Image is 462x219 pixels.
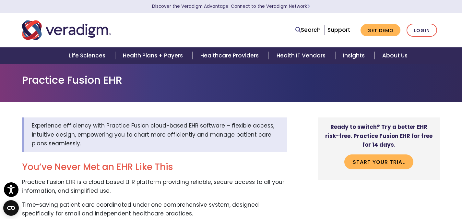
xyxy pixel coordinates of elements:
[335,47,374,64] a: Insights
[115,47,193,64] a: Health Plans + Payers
[344,154,413,169] a: Start your trial
[22,178,287,195] p: Practice Fusion EHR is a cloud based EHR platform providing reliable, secure access to all your i...
[327,26,350,34] a: Support
[32,122,274,147] span: Experience efficiency with Practice Fusion cloud-based EHR software – flexible access, intuitive ...
[152,3,310,9] a: Discover the Veradigm Advantage: Connect to the Veradigm NetworkLearn More
[307,3,310,9] span: Learn More
[3,200,19,216] button: Open CMP widget
[374,47,415,64] a: About Us
[407,24,437,37] a: Login
[361,24,400,37] a: Get Demo
[193,47,268,64] a: Healthcare Providers
[325,123,432,148] strong: Ready to switch? Try a better EHR risk-free. Practice Fusion EHR for free for 14 days.
[295,26,321,34] a: Search
[22,201,287,218] p: Time-saving patient care coordinated under one comprehensive system, designed specifically for sm...
[22,162,287,173] h2: You’ve Never Met an EHR Like This
[269,47,335,64] a: Health IT Vendors
[22,74,440,86] h1: Practice Fusion EHR
[61,47,115,64] a: Life Sciences
[22,19,111,41] img: Veradigm logo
